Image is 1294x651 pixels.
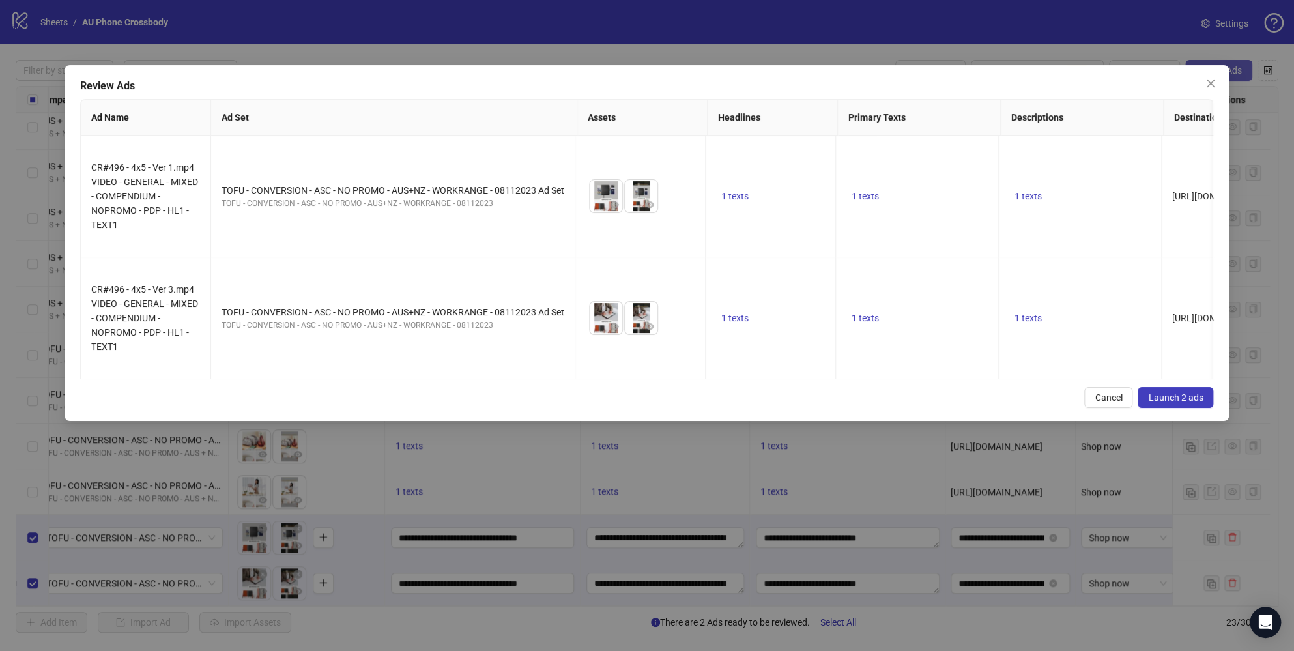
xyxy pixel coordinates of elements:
[1250,607,1281,638] div: Open Intercom Messenger
[1001,100,1164,136] th: Descriptions
[1014,191,1042,201] span: 1 texts
[81,100,211,136] th: Ad Name
[222,183,564,197] div: TOFU - CONVERSION - ASC - NO PROMO - AUS+NZ - WORKRANGE - 08112023 Ad Set
[607,319,622,334] button: Preview
[1085,387,1133,408] button: Cancel
[610,322,619,331] span: eye
[625,180,657,212] img: Asset 2
[716,188,754,204] button: 1 texts
[590,180,622,212] img: Asset 1
[1138,387,1214,408] button: Launch 2 ads
[838,100,1001,136] th: Primary Texts
[645,322,654,331] span: eye
[852,191,879,201] span: 1 texts
[642,197,657,212] button: Preview
[590,302,622,334] img: Asset 1
[1009,310,1047,326] button: 1 texts
[642,319,657,334] button: Preview
[708,100,838,136] th: Headlines
[222,305,564,319] div: TOFU - CONVERSION - ASC - NO PROMO - AUS+NZ - WORKRANGE - 08112023 Ad Set
[721,191,749,201] span: 1 texts
[1095,392,1123,403] span: Cancel
[1172,191,1264,201] span: [URL][DOMAIN_NAME]
[1206,78,1216,89] span: close
[577,100,708,136] th: Assets
[721,313,749,323] span: 1 texts
[625,302,657,334] img: Asset 2
[211,100,577,136] th: Ad Set
[607,197,622,212] button: Preview
[80,78,1213,94] div: Review Ads
[645,200,654,209] span: eye
[846,310,884,326] button: 1 texts
[1009,188,1047,204] button: 1 texts
[610,200,619,209] span: eye
[222,319,564,332] div: TOFU - CONVERSION - ASC - NO PROMO - AUS+NZ - WORKRANGE - 08112023
[1172,313,1264,323] span: [URL][DOMAIN_NAME]
[1149,392,1203,403] span: Launch 2 ads
[716,310,754,326] button: 1 texts
[91,284,198,352] span: CR#496 - 4x5 - Ver 3.mp4 VIDEO - GENERAL - MIXED - COMPENDIUM - NOPROMO - PDP - HL1 - TEXT1
[222,197,564,210] div: TOFU - CONVERSION - ASC - NO PROMO - AUS+NZ - WORKRANGE - 08112023
[91,162,198,230] span: CR#496 - 4x5 - Ver 1.mp4 VIDEO - GENERAL - MIXED - COMPENDIUM - NOPROMO - PDP - HL1 - TEXT1
[852,313,879,323] span: 1 texts
[1014,313,1042,323] span: 1 texts
[846,188,884,204] button: 1 texts
[1201,73,1222,94] button: Close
